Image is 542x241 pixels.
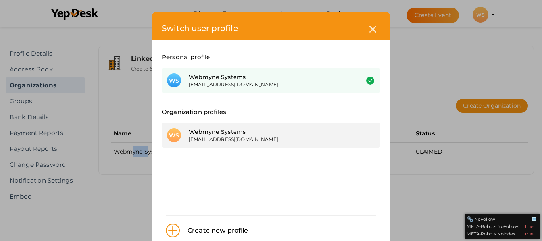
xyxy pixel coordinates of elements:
[467,222,538,229] div: META-Robots NoFollow:
[189,81,347,88] div: [EMAIL_ADDRESS][DOMAIN_NAME]
[167,128,181,142] div: WS
[162,107,226,117] label: Organization profiles
[467,229,538,237] div: META-Robots NoIndex:
[531,216,538,222] div: Minimize
[189,136,347,143] div: [EMAIL_ADDRESS][DOMAIN_NAME]
[166,224,180,237] img: plus.svg
[162,52,210,62] label: Personal profile
[525,223,534,229] div: true
[180,226,248,236] div: Create new profile
[189,128,347,136] div: Webmyne Systems
[467,216,531,222] div: NoFollow
[366,77,374,85] img: success.svg
[167,73,181,87] div: WS
[525,231,534,237] div: true
[162,22,238,35] label: Switch user profile
[189,73,347,81] div: Webmyne Systems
